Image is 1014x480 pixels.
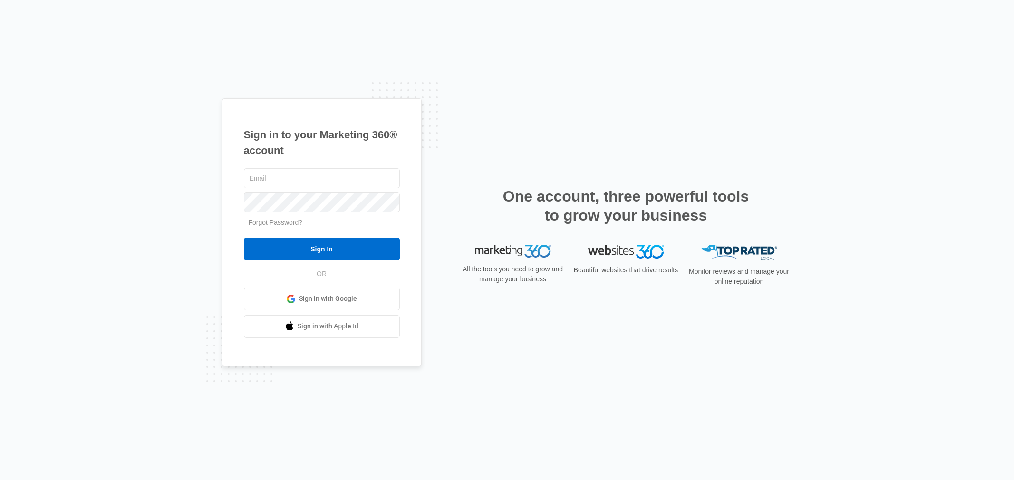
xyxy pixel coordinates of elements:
[310,269,333,279] span: OR
[244,127,400,158] h1: Sign in to your Marketing 360® account
[298,321,358,331] span: Sign in with Apple Id
[244,168,400,188] input: Email
[244,238,400,260] input: Sign In
[475,245,551,258] img: Marketing 360
[460,264,566,284] p: All the tools you need to grow and manage your business
[244,315,400,338] a: Sign in with Apple Id
[588,245,664,259] img: Websites 360
[299,294,357,304] span: Sign in with Google
[249,219,303,226] a: Forgot Password?
[573,265,679,275] p: Beautiful websites that drive results
[244,288,400,310] a: Sign in with Google
[701,245,777,260] img: Top Rated Local
[686,267,792,287] p: Monitor reviews and manage your online reputation
[500,187,752,225] h2: One account, three powerful tools to grow your business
